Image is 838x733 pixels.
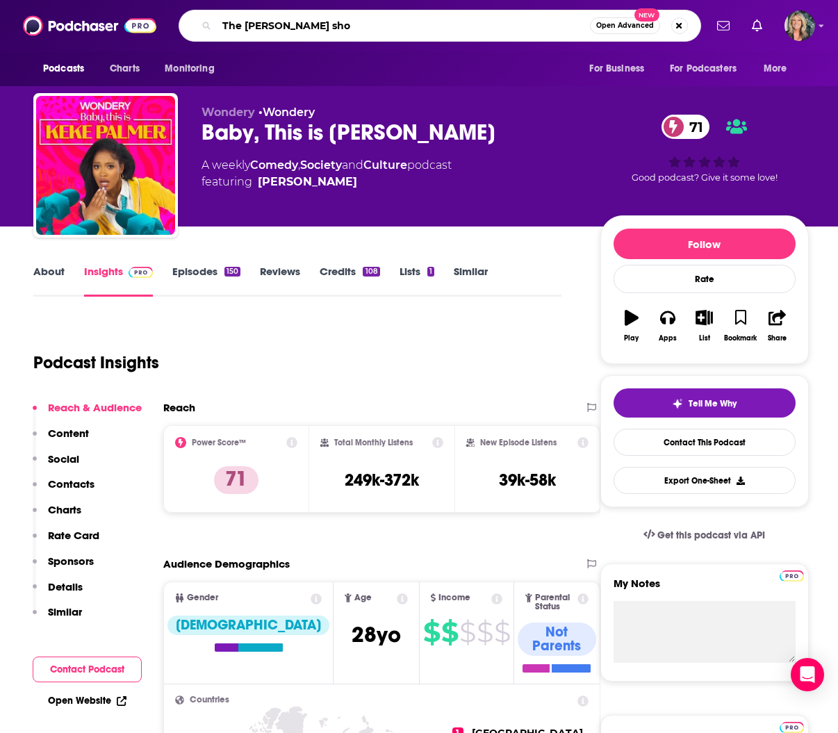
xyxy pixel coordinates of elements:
[263,106,315,119] a: Wondery
[48,477,95,491] p: Contacts
[48,401,142,414] p: Reach & Audience
[36,96,175,235] img: Baby, This is Keke Palmer
[155,56,232,82] button: open menu
[400,265,434,297] a: Lists1
[33,503,81,529] button: Charts
[192,438,246,447] h2: Power Score™
[438,593,470,602] span: Income
[780,720,804,733] a: Pro website
[334,438,413,447] h2: Total Monthly Listens
[33,56,102,82] button: open menu
[632,518,777,552] a: Get this podcast via API
[101,56,148,82] a: Charts
[342,158,363,172] span: and
[179,10,701,42] div: Search podcasts, credits, & more...
[33,352,159,373] h1: Podcast Insights
[746,14,768,38] a: Show notifications dropdown
[780,570,804,582] img: Podchaser Pro
[650,301,686,351] button: Apps
[33,554,94,580] button: Sponsors
[518,623,596,656] div: Not Parents
[589,59,644,79] span: For Business
[165,59,214,79] span: Monitoring
[224,267,240,277] div: 150
[33,580,83,606] button: Details
[675,115,710,139] span: 71
[614,388,796,418] button: tell me why sparkleTell Me Why
[33,427,89,452] button: Content
[580,56,662,82] button: open menu
[614,577,796,601] label: My Notes
[459,621,475,643] span: $
[614,265,796,293] div: Rate
[784,10,815,41] span: Logged in as lisa.beech
[258,174,357,190] a: Keke Palmer
[759,301,795,351] button: Share
[723,301,759,351] button: Bookmark
[454,265,488,297] a: Similar
[172,265,240,297] a: Episodes150
[187,593,218,602] span: Gender
[48,580,83,593] p: Details
[48,605,82,618] p: Similar
[614,467,796,494] button: Export One-Sheet
[632,172,778,183] span: Good podcast? Give it some love!
[423,621,440,643] span: $
[163,401,195,414] h2: Reach
[167,616,329,635] div: [DEMOGRAPHIC_DATA]
[535,593,575,611] span: Parental Status
[480,438,557,447] h2: New Episode Listens
[214,466,258,494] p: 71
[320,265,379,297] a: Credits108
[202,174,452,190] span: featuring
[614,429,796,456] a: Contact This Podcast
[672,398,683,409] img: tell me why sparkle
[43,59,84,79] span: Podcasts
[354,593,372,602] span: Age
[352,621,401,648] span: 28 yo
[363,267,379,277] div: 108
[48,452,79,466] p: Social
[477,621,493,643] span: $
[780,568,804,582] a: Pro website
[33,401,142,427] button: Reach & Audience
[614,229,796,259] button: Follow
[33,452,79,478] button: Social
[23,13,156,39] img: Podchaser - Follow, Share and Rate Podcasts
[84,265,153,297] a: InsightsPodchaser Pro
[427,267,434,277] div: 1
[712,14,735,38] a: Show notifications dropdown
[754,56,805,82] button: open menu
[600,106,809,192] div: 71Good podcast? Give it some love!
[724,334,757,343] div: Bookmark
[791,658,824,691] div: Open Intercom Messenger
[768,334,787,343] div: Share
[250,158,298,172] a: Comedy
[596,22,654,29] span: Open Advanced
[298,158,300,172] span: ,
[441,621,458,643] span: $
[260,265,300,297] a: Reviews
[33,529,99,554] button: Rate Card
[345,470,419,491] h3: 249k-372k
[363,158,407,172] a: Culture
[689,398,737,409] span: Tell Me Why
[659,334,677,343] div: Apps
[780,722,804,733] img: Podchaser Pro
[129,267,153,278] img: Podchaser Pro
[614,301,650,351] button: Play
[110,59,140,79] span: Charts
[624,334,639,343] div: Play
[48,427,89,440] p: Content
[657,529,765,541] span: Get this podcast via API
[48,503,81,516] p: Charts
[699,334,710,343] div: List
[494,621,510,643] span: $
[202,157,452,190] div: A weekly podcast
[670,59,737,79] span: For Podcasters
[202,106,255,119] span: Wondery
[764,59,787,79] span: More
[33,605,82,631] button: Similar
[217,15,590,37] input: Search podcasts, credits, & more...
